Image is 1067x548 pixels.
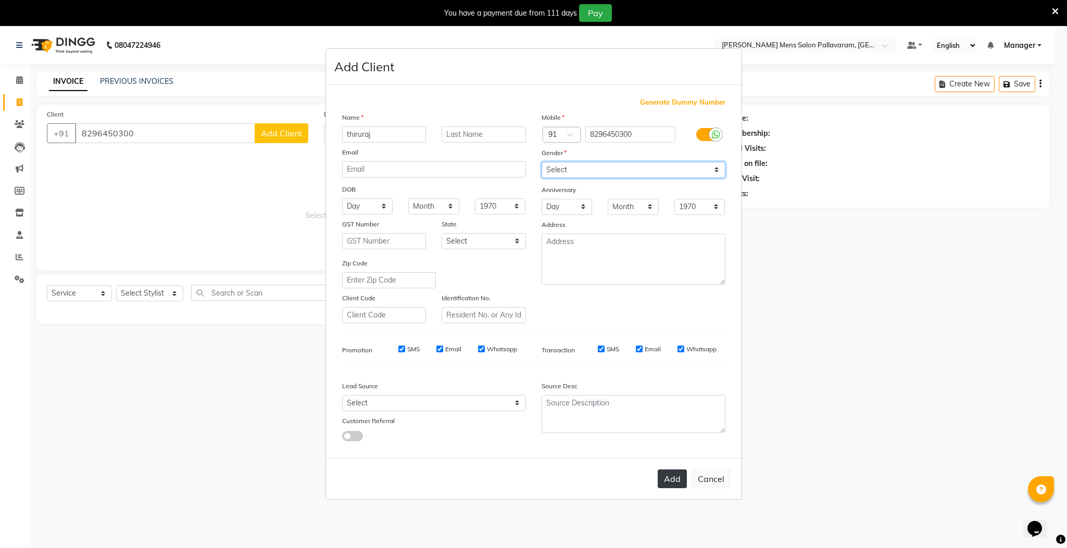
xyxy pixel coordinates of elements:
label: Email [342,148,358,157]
input: GST Number [342,233,426,249]
label: Name [342,113,363,122]
input: Last Name [442,126,526,143]
button: Cancel [691,469,731,489]
button: Pay [579,4,612,22]
label: Whatsapp [686,345,717,354]
label: Whatsapp [487,345,517,354]
label: Transaction [542,346,575,355]
label: Promotion [342,346,372,355]
label: Client Code [342,294,375,303]
span: Generate Dummy Number [640,97,725,108]
button: Add [658,469,687,488]
h4: Add Client [334,57,394,76]
label: Anniversary [542,185,576,195]
input: Resident No. or Any Id [442,307,526,323]
input: Client Code [342,307,426,323]
input: Mobile [585,126,675,143]
label: State [442,220,457,229]
label: Mobile [542,113,564,122]
label: Gender [542,148,567,158]
label: Identification No. [442,294,491,303]
iframe: chat widget [1023,506,1057,538]
label: GST Number [342,220,379,229]
input: Enter Zip Code [342,272,436,288]
label: Email [445,345,461,354]
label: SMS [607,345,619,354]
input: Email [342,161,526,177]
input: First Name [342,126,426,143]
label: SMS [407,345,420,354]
label: Zip Code [342,259,368,268]
label: Address [542,220,566,230]
label: Email [645,345,661,354]
label: Customer Referral [342,416,395,426]
label: DOB [342,185,356,194]
label: Source Desc [542,381,578,391]
label: Lead Source [342,381,378,391]
div: You have a payment due from 111 days [444,8,577,19]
